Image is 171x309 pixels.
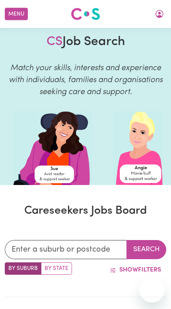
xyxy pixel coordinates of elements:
iframe: Button to launch messaging window [139,277,165,303]
p: Match your skills, interests and experience with individuals, families and organisations seeking ... [6,62,165,98]
span: CS [47,35,62,48]
img: Careseekers logo [71,7,100,21]
button: Menu [5,8,28,20]
button: ShowFilters [105,262,166,278]
input: Enter a suburb or postcode [5,240,127,259]
label: Search by suburb/post code [5,262,41,275]
h1: Job Search [47,34,125,49]
button: Search [126,240,166,259]
button: My Account [151,7,168,21]
span: Show [119,267,138,273]
a: Careseekers logo [71,5,100,23]
label: Search by state [41,262,72,275]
